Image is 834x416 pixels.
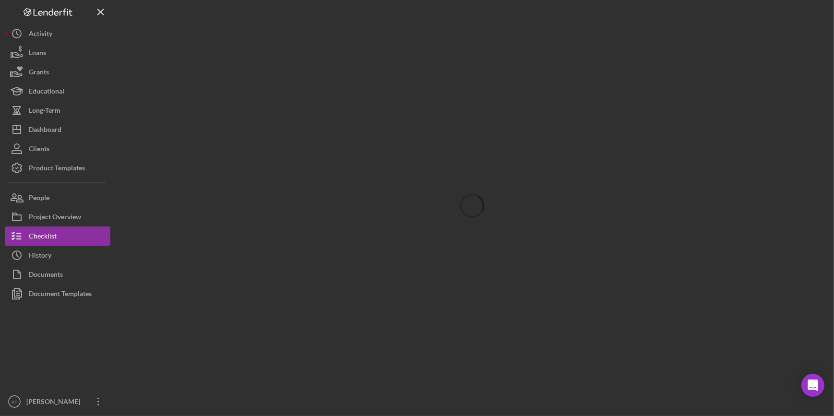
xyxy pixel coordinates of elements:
button: Checklist [5,226,110,246]
button: History [5,246,110,265]
button: Clients [5,139,110,158]
div: Product Templates [29,158,85,180]
button: Documents [5,265,110,284]
div: Open Intercom Messenger [801,374,824,397]
button: Project Overview [5,207,110,226]
div: Long-Term [29,101,60,122]
button: Loans [5,43,110,62]
div: Grants [29,62,49,84]
button: Activity [5,24,110,43]
div: Loans [29,43,46,65]
div: Educational [29,82,64,103]
div: History [29,246,51,267]
div: Dashboard [29,120,61,142]
div: Documents [29,265,63,286]
button: People [5,188,110,207]
button: VT[PERSON_NAME] [5,392,110,411]
div: Checklist [29,226,57,248]
button: Product Templates [5,158,110,178]
div: Clients [29,139,49,161]
div: People [29,188,49,210]
text: VT [12,399,17,404]
button: Long-Term [5,101,110,120]
button: Dashboard [5,120,110,139]
div: Activity [29,24,52,46]
button: Document Templates [5,284,110,303]
div: [PERSON_NAME] [24,392,86,414]
div: Document Templates [29,284,92,306]
button: Grants [5,62,110,82]
div: Project Overview [29,207,81,229]
button: Educational [5,82,110,101]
